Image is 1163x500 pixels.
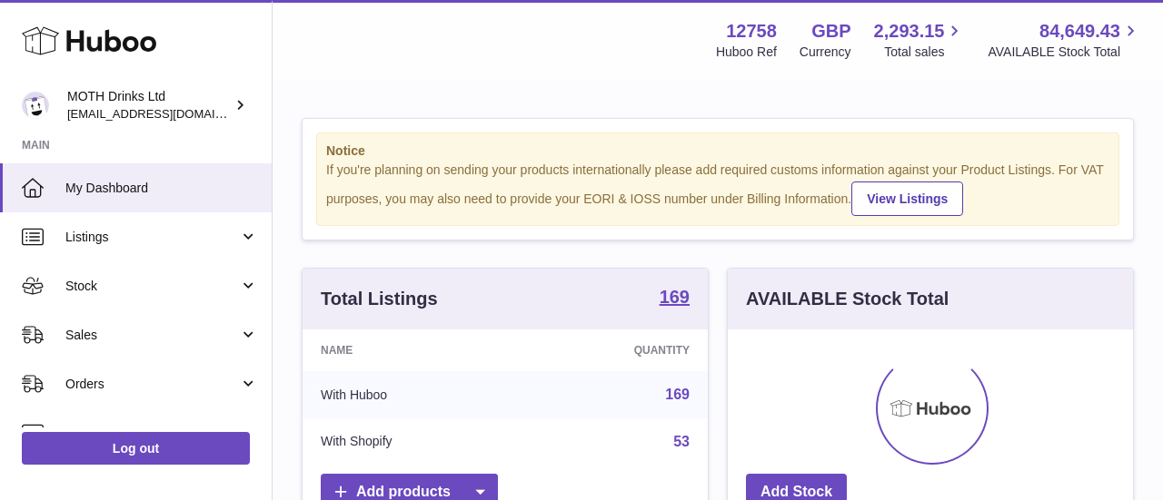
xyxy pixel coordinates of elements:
div: MOTH Drinks Ltd [67,88,231,123]
div: Huboo Ref [716,44,777,61]
span: AVAILABLE Stock Total [988,44,1141,61]
a: View Listings [851,181,963,216]
span: Stock [65,278,239,295]
a: 169 [660,288,690,309]
strong: 169 [660,288,690,306]
div: Currency [800,44,851,61]
h3: AVAILABLE Stock Total [746,287,949,311]
span: Orders [65,376,239,393]
a: 2,293.15 Total sales [874,19,966,61]
th: Quantity [521,329,708,371]
th: Name [303,329,521,371]
a: 53 [673,434,690,449]
img: orders@mothdrinks.com [22,92,49,119]
span: Sales [65,327,239,344]
strong: GBP [811,19,850,44]
span: Total sales [884,44,965,61]
strong: 12758 [726,19,777,44]
a: 84,649.43 AVAILABLE Stock Total [988,19,1141,61]
h3: Total Listings [321,287,438,311]
span: 2,293.15 [874,19,945,44]
span: 84,649.43 [1039,19,1120,44]
span: [EMAIL_ADDRESS][DOMAIN_NAME] [67,106,267,121]
span: Listings [65,229,239,246]
strong: Notice [326,142,1109,160]
a: Log out [22,432,250,465]
span: My Dashboard [65,180,258,197]
span: Usage [65,425,258,442]
td: With Shopify [303,418,521,466]
div: If you're planning on sending your products internationally please add required customs informati... [326,162,1109,216]
td: With Huboo [303,371,521,418]
a: 169 [665,387,690,402]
